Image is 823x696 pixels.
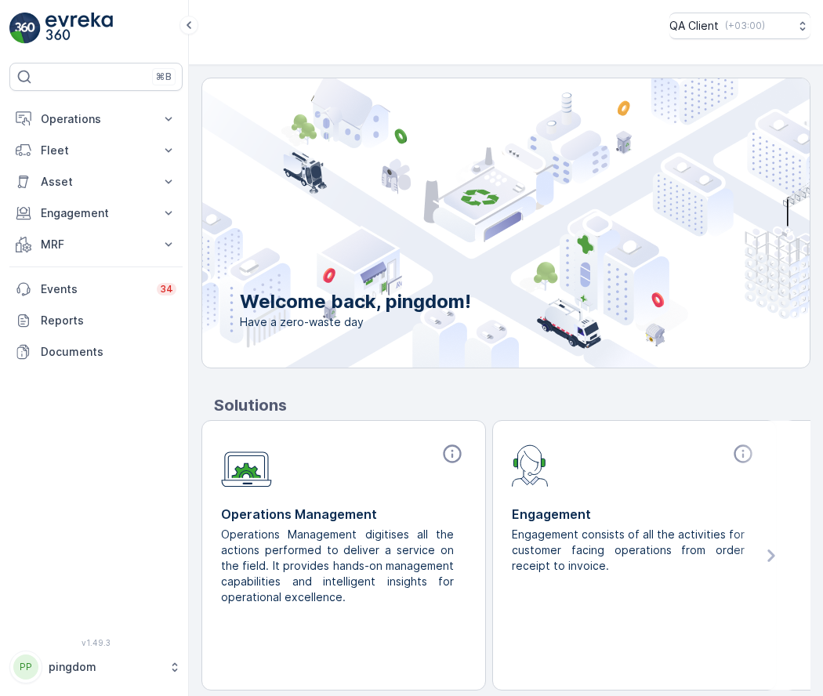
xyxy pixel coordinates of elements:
[221,443,272,488] img: module-icon
[240,314,471,330] span: Have a zero-waste day
[669,13,810,39] button: QA Client(+03:00)
[41,281,147,297] p: Events
[240,289,471,314] p: Welcome back, pingdom!
[132,78,810,368] img: city illustration
[725,20,765,32] p: ( +03:00 )
[49,659,161,675] p: pingdom
[41,174,151,190] p: Asset
[221,527,454,605] p: Operations Management digitises all the actions performed to deliver a service on the field. It p...
[9,166,183,198] button: Asset
[9,336,183,368] a: Documents
[9,305,183,336] a: Reports
[512,527,745,574] p: Engagement consists of all the activities for customer facing operations from order receipt to in...
[41,237,151,252] p: MRF
[9,13,41,44] img: logo
[41,344,176,360] p: Documents
[41,111,151,127] p: Operations
[45,13,113,44] img: logo_light-DOdMpM7g.png
[214,393,810,417] p: Solutions
[9,274,183,305] a: Events34
[221,505,466,524] p: Operations Management
[512,505,757,524] p: Engagement
[41,143,151,158] p: Fleet
[160,283,173,295] p: 34
[9,135,183,166] button: Fleet
[9,198,183,229] button: Engagement
[41,313,176,328] p: Reports
[9,651,183,683] button: PPpingdom
[9,103,183,135] button: Operations
[13,654,38,680] div: PP
[512,443,549,487] img: module-icon
[41,205,151,221] p: Engagement
[156,71,172,83] p: ⌘B
[9,638,183,647] span: v 1.49.3
[9,229,183,260] button: MRF
[669,18,719,34] p: QA Client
